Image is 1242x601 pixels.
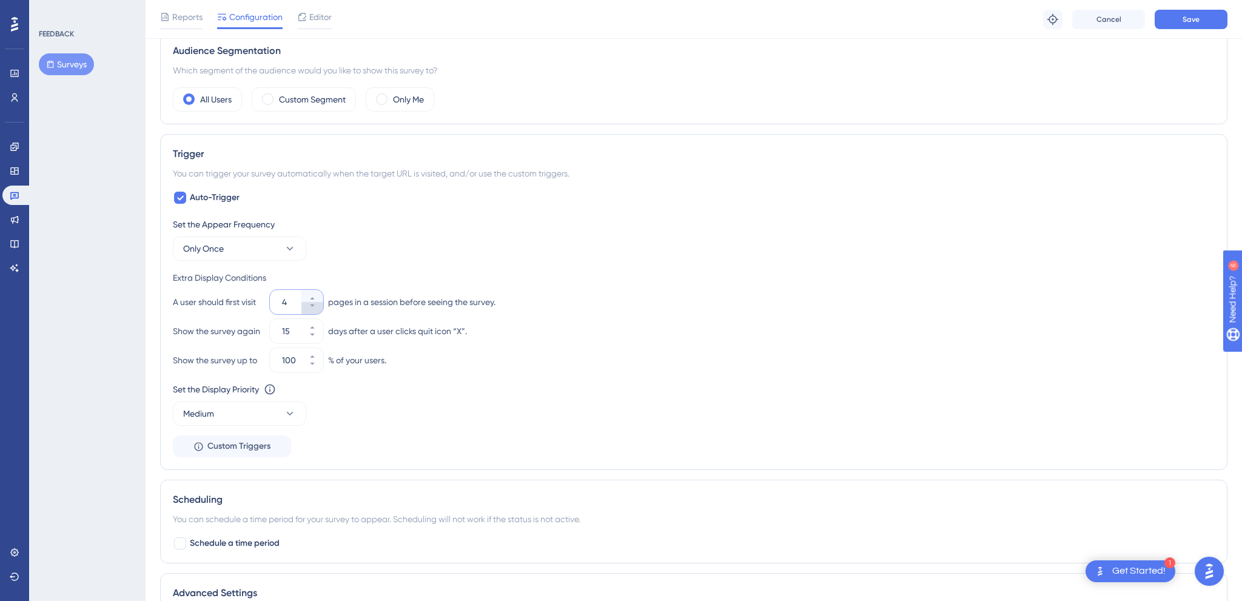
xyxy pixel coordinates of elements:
div: Audience Segmentation [173,44,1215,58]
div: Set the Appear Frequency [173,217,1215,232]
span: Auto-Trigger [190,190,240,205]
div: 6 [84,6,88,16]
span: Configuration [229,10,283,24]
span: Editor [309,10,332,24]
label: All Users [200,92,232,107]
button: Custom Triggers [173,435,291,457]
button: Medium [173,401,306,426]
div: Set the Display Priority [173,382,259,397]
div: You can trigger your survey automatically when the target URL is visited, and/or use the custom t... [173,166,1215,181]
div: % of your users. [328,353,386,368]
div: Show the survey up to [173,353,265,368]
span: Save [1183,15,1200,24]
div: Which segment of the audience would you like to show this survey to? [173,63,1215,78]
div: FEEDBACK [39,29,74,39]
div: You can schedule a time period for your survey to appear. Scheduling will not work if the status ... [173,512,1215,526]
div: Get Started! [1112,565,1166,578]
iframe: UserGuiding AI Assistant Launcher [1191,553,1227,589]
span: Schedule a time period [190,536,280,551]
span: Medium [183,406,214,421]
span: Reports [172,10,203,24]
div: Open Get Started! checklist, remaining modules: 1 [1086,560,1175,582]
span: Need Help? [29,3,76,18]
img: launcher-image-alternative-text [1093,564,1107,579]
div: Extra Display Conditions [173,270,1215,285]
div: A user should first visit [173,295,265,309]
span: Custom Triggers [207,439,270,454]
button: Only Once [173,237,306,261]
div: Scheduling [173,492,1215,507]
button: Cancel [1072,10,1145,29]
label: Custom Segment [279,92,346,107]
span: Only Once [183,241,224,256]
span: Cancel [1096,15,1121,24]
label: Only Me [393,92,424,107]
div: Trigger [173,147,1215,161]
div: pages in a session before seeing the survey. [328,295,495,309]
button: Save [1155,10,1227,29]
div: 1 [1164,557,1175,568]
div: Advanced Settings [173,586,1215,600]
div: Show the survey again [173,324,265,338]
div: days after a user clicks quit icon “X”. [328,324,467,338]
button: Surveys [39,53,94,75]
